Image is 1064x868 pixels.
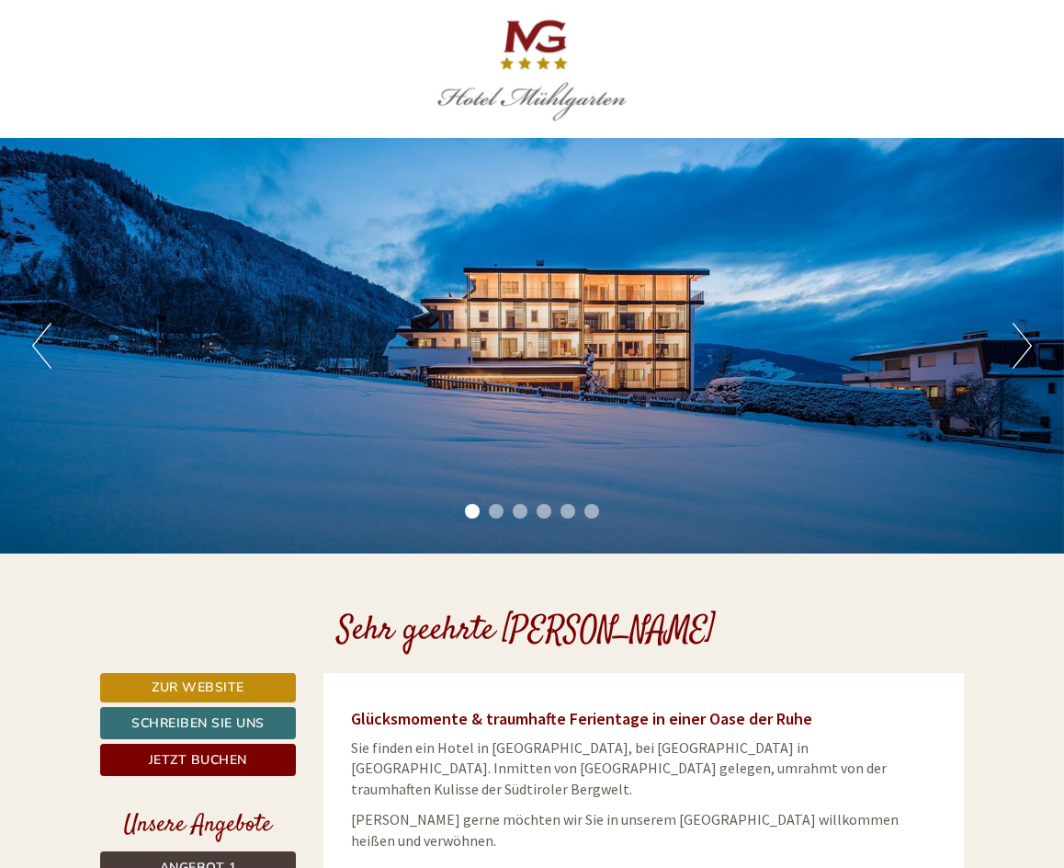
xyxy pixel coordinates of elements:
[1013,323,1032,369] button: Next
[100,673,296,702] a: Zur Website
[337,613,715,650] h1: Sehr geehrte [PERSON_NAME]
[100,744,296,776] a: Jetzt buchen
[351,738,887,799] span: Sie finden ein Hotel in [GEOGRAPHIC_DATA], bei [GEOGRAPHIC_DATA] in [GEOGRAPHIC_DATA]. Inmitten v...
[32,323,51,369] button: Previous
[351,708,812,729] span: Glücksmomente & traumhafte Ferientage in einer Oase der Ruhe
[351,809,937,851] p: [PERSON_NAME] gerne möchten wir Sie in unserem [GEOGRAPHIC_DATA] willkommen heißen und verwöhnen.
[100,808,296,842] div: Unsere Angebote
[100,707,296,739] a: Schreiben Sie uns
